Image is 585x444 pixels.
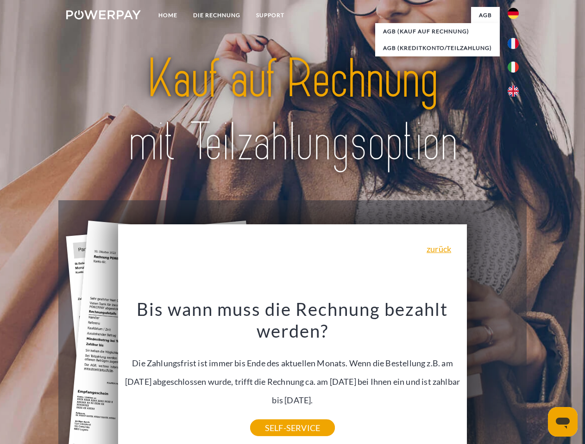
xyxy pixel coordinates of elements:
[248,7,292,24] a: SUPPORT
[375,23,500,40] a: AGB (Kauf auf Rechnung)
[471,7,500,24] a: agb
[375,40,500,56] a: AGB (Kreditkonto/Teilzahlung)
[508,8,519,19] img: de
[508,86,519,97] img: en
[548,407,578,437] iframe: Schaltfläche zum Öffnen des Messaging-Fensters
[88,44,497,177] img: title-powerpay_de.svg
[508,38,519,49] img: fr
[427,245,451,253] a: zurück
[151,7,185,24] a: Home
[185,7,248,24] a: DIE RECHNUNG
[508,62,519,73] img: it
[124,298,462,342] h3: Bis wann muss die Rechnung bezahlt werden?
[66,10,141,19] img: logo-powerpay-white.svg
[250,419,335,436] a: SELF-SERVICE
[124,298,462,428] div: Die Zahlungsfrist ist immer bis Ende des aktuellen Monats. Wenn die Bestellung z.B. am [DATE] abg...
